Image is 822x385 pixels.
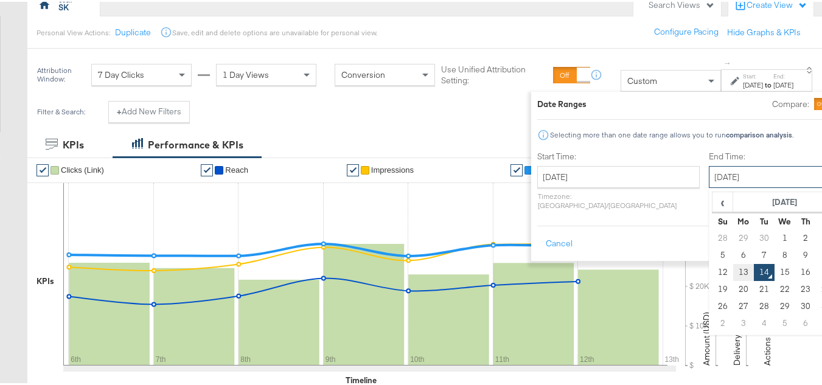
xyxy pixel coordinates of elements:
[795,279,816,296] td: 23
[201,162,213,175] a: ✔
[537,97,587,108] div: Date Ranges
[775,313,795,330] td: 5
[63,136,84,150] div: KPIs
[733,262,754,279] td: 13
[225,164,248,173] span: Reach
[772,97,809,108] label: Compare:
[754,262,775,279] td: 14
[61,164,104,173] span: Clicks (Link)
[775,211,795,228] th: We
[795,313,816,330] td: 6
[775,245,795,262] td: 8
[733,313,754,330] td: 3
[775,279,795,296] td: 22
[763,78,773,88] strong: to
[733,296,754,313] td: 27
[537,231,581,253] button: Cancel
[731,333,742,364] text: Delivery
[37,106,86,114] div: Filter & Search:
[627,74,657,85] span: Custom
[712,245,733,262] td: 5
[37,26,110,36] div: Personal View Actions:
[795,245,816,262] td: 9
[775,296,795,313] td: 29
[172,26,377,36] div: Save, edit and delete options are unavailable for personal view.
[754,228,775,245] td: 30
[441,62,548,85] label: Use Unified Attribution Setting:
[701,310,712,364] text: Amount (USD)
[549,129,794,137] div: Selecting more than one date range allows you to run .
[537,149,700,161] label: Start Time:
[754,279,775,296] td: 21
[773,78,793,88] div: [DATE]
[712,279,733,296] td: 19
[733,228,754,245] td: 29
[754,296,775,313] td: 28
[775,262,795,279] td: 15
[223,68,269,78] span: 1 Day Views
[117,104,122,116] strong: +
[37,162,49,175] a: ✔
[98,68,144,78] span: 7 Day Clicks
[795,211,816,228] th: Th
[733,211,754,228] th: Mo
[712,262,733,279] td: 12
[510,162,523,175] a: ✔
[712,313,733,330] td: 2
[722,60,734,64] span: ↑
[733,245,754,262] td: 6
[726,128,792,137] strong: comparison analysis
[762,335,773,364] text: Actions
[346,373,377,384] div: Timeline
[743,71,763,78] label: Start:
[712,296,733,313] td: 26
[371,164,414,173] span: Impressions
[775,228,795,245] td: 1
[733,279,754,296] td: 20
[37,64,85,82] div: Attribution Window:
[347,162,359,175] a: ✔
[712,211,733,228] th: Su
[537,190,700,208] p: Timezone: [GEOGRAPHIC_DATA]/[GEOGRAPHIC_DATA]
[795,228,816,245] td: 2
[727,25,801,36] button: Hide Graphs & KPIs
[773,71,793,78] label: End:
[646,19,727,41] button: Configure Pacing
[148,136,243,150] div: Performance & KPIs
[108,99,190,121] button: +Add New Filters
[754,313,775,330] td: 4
[713,191,732,209] span: ‹
[795,296,816,313] td: 30
[37,274,54,285] div: KPIs
[754,245,775,262] td: 7
[743,78,763,88] div: [DATE]
[795,262,816,279] td: 16
[115,25,151,36] button: Duplicate
[754,211,775,228] th: Tu
[712,228,733,245] td: 28
[341,68,385,78] span: Conversion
